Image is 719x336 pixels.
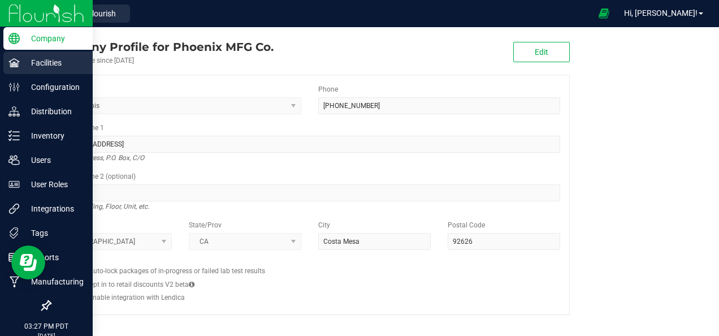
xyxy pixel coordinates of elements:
[20,56,88,70] p: Facilities
[8,252,20,263] inline-svg: Reports
[20,251,88,264] p: Reports
[5,321,88,331] p: 03:27 PM PDT
[59,171,136,182] label: Address Line 2 (optional)
[8,81,20,93] inline-svg: Configuration
[50,55,274,66] div: Account active since [DATE]
[20,202,88,216] p: Integrations
[59,151,144,165] i: Street address, P.O. Box, C/O
[8,57,20,68] inline-svg: Facilities
[513,42,570,62] button: Edit
[318,220,330,230] label: City
[8,106,20,117] inline-svg: Distribution
[318,97,560,114] input: (123) 456-7890
[8,203,20,214] inline-svg: Integrations
[8,227,20,239] inline-svg: Tags
[11,245,45,279] iframe: Resource center
[89,292,185,303] label: Enable integration with Lendica
[59,184,560,201] input: Suite, Building, Unit, etc.
[50,38,274,55] div: Phoenix MFG Co.
[8,33,20,44] inline-svg: Company
[20,153,88,167] p: Users
[535,48,548,57] span: Edit
[8,154,20,166] inline-svg: Users
[20,105,88,118] p: Distribution
[8,276,20,287] inline-svg: Manufacturing
[591,2,617,24] span: Open Ecommerce Menu
[8,179,20,190] inline-svg: User Roles
[189,220,222,230] label: State/Prov
[20,32,88,45] p: Company
[20,129,88,143] p: Inventory
[89,279,194,290] label: Opt in to retail discounts V2 beta
[59,259,560,266] h2: Configs
[20,226,88,240] p: Tags
[59,136,560,153] input: Address
[318,233,431,250] input: City
[8,130,20,141] inline-svg: Inventory
[448,233,560,250] input: Postal Code
[20,178,88,191] p: User Roles
[59,200,149,213] i: Suite, Building, Floor, Unit, etc.
[318,84,338,94] label: Phone
[624,8,698,18] span: Hi, [PERSON_NAME]!
[20,80,88,94] p: Configuration
[89,266,265,276] label: Auto-lock packages of in-progress or failed lab test results
[448,220,485,230] label: Postal Code
[20,275,88,288] p: Manufacturing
